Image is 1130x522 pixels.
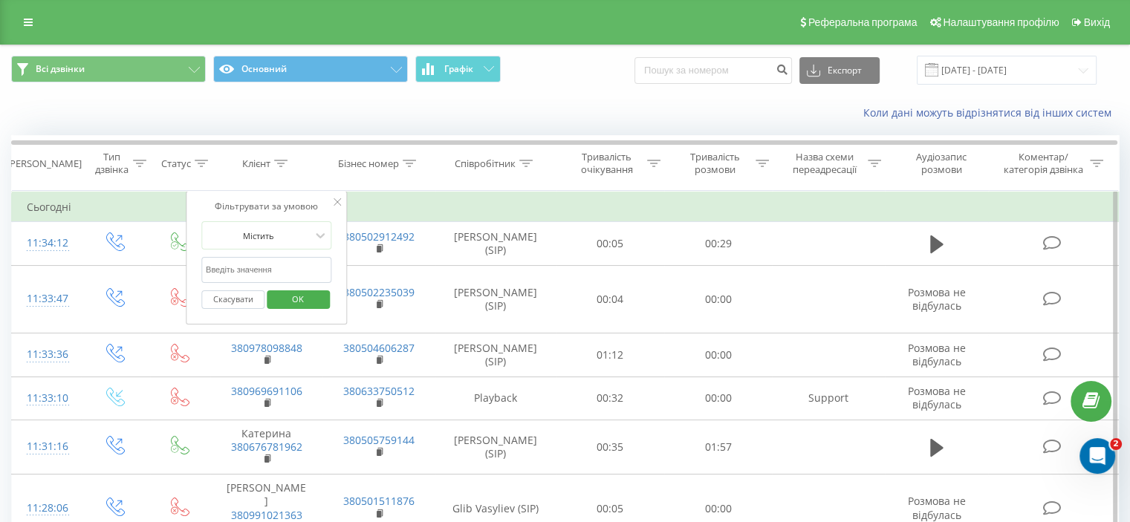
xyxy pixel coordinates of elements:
td: Катерина [210,420,322,474]
a: 380676781962 [231,440,302,454]
div: [PERSON_NAME] [7,157,82,170]
span: Графік [444,64,473,74]
div: 11:33:47 [27,284,66,313]
span: Реферальна програма [808,16,918,28]
div: Тривалість очікування [570,151,644,176]
span: Розмова не відбулась [908,494,966,521]
div: Назва схеми переадресації [786,151,864,176]
a: 380504606287 [343,341,415,355]
td: 00:35 [556,420,664,474]
a: 380978098848 [231,341,302,355]
span: OK [277,287,319,310]
td: 00:00 [664,265,772,333]
a: 380505759144 [343,433,415,447]
div: Бізнес номер [338,157,399,170]
td: [PERSON_NAME] (SIP) [435,333,556,376]
td: Сьогодні [12,192,1119,222]
button: Основний [213,56,408,82]
input: Пошук за номером [634,57,792,84]
span: Розмова не відбулась [908,285,966,313]
button: Скасувати [201,290,264,309]
div: Тип дзвінка [94,151,129,176]
div: Клієнт [242,157,270,170]
td: 00:00 [664,376,772,420]
div: 11:34:12 [27,229,66,258]
div: 11:33:36 [27,340,66,369]
td: 00:05 [556,222,664,265]
td: 00:00 [664,333,772,376]
div: Фільтрувати за умовою [201,199,332,214]
span: Всі дзвінки [36,63,85,75]
td: Playback [435,376,556,420]
div: 11:33:10 [27,384,66,413]
button: Експорт [799,57,880,84]
a: 380502235039 [343,285,415,299]
a: 380969691106 [231,384,302,398]
button: Всі дзвінки [11,56,206,82]
div: Коментар/категорія дзвінка [999,151,1086,176]
span: Розмова не відбулась [908,384,966,411]
input: Введіть значення [201,257,332,283]
a: 380502912492 [343,229,415,244]
a: 380633750512 [343,384,415,398]
button: OK [267,290,330,309]
td: [PERSON_NAME] (SIP) [435,420,556,474]
a: Коли дані можуть відрізнятися вiд інших систем [863,105,1119,120]
td: 01:12 [556,333,664,376]
td: 01:57 [664,420,772,474]
span: Налаштування профілю [943,16,1059,28]
td: [PERSON_NAME] (SIP) [435,265,556,333]
span: Розмова не відбулась [908,341,966,368]
div: Тривалість розмови [678,151,752,176]
td: Support [772,376,884,420]
td: [PERSON_NAME] (SIP) [435,222,556,265]
td: 00:29 [664,222,772,265]
div: Статус [161,157,191,170]
a: 380501511876 [343,494,415,508]
button: Графік [415,56,501,82]
div: Співробітник [455,157,516,170]
iframe: Intercom live chat [1079,438,1115,474]
td: 00:32 [556,376,664,420]
span: 2 [1110,438,1122,450]
span: Вихід [1084,16,1110,28]
div: Аудіозапис розмови [898,151,985,176]
a: 380991021363 [231,508,302,522]
div: 11:31:16 [27,432,66,461]
td: 00:04 [556,265,664,333]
